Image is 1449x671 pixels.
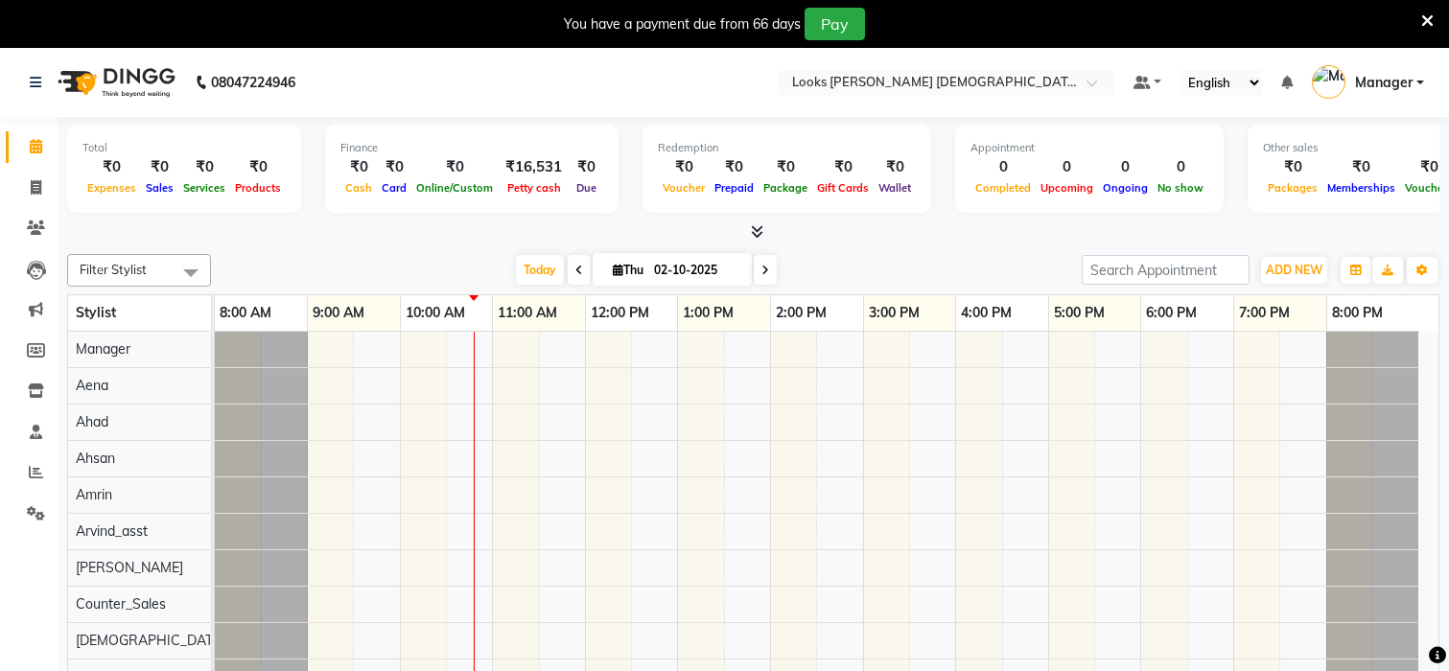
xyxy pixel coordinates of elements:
div: 0 [1098,156,1153,178]
a: 2:00 PM [771,299,831,327]
span: Ahsan [76,450,115,467]
span: ADD NEW [1266,263,1322,277]
div: ₹16,531 [498,156,570,178]
a: 3:00 PM [864,299,924,327]
a: 6:00 PM [1141,299,1202,327]
div: ₹0 [570,156,603,178]
span: Cash [340,181,377,195]
span: [PERSON_NAME] [76,559,183,576]
input: 2025-10-02 [648,256,744,285]
div: ₹0 [1322,156,1400,178]
div: ₹0 [710,156,759,178]
span: Aena [76,377,108,394]
div: Appointment [970,140,1208,156]
span: Ahad [76,413,108,430]
span: Memberships [1322,181,1400,195]
div: ₹0 [658,156,710,178]
div: ₹0 [1263,156,1322,178]
span: Arvind_asst [76,522,148,540]
div: ₹0 [759,156,812,178]
button: Pay [805,8,865,40]
div: ₹0 [178,156,230,178]
div: ₹0 [82,156,141,178]
span: Petty cash [502,181,566,195]
span: Sales [141,181,178,195]
span: Stylist [76,304,116,321]
div: You have a payment due from 66 days [564,14,801,35]
a: 4:00 PM [956,299,1017,327]
span: Manager [76,340,130,358]
span: Wallet [874,181,916,195]
div: ₹0 [411,156,498,178]
span: [DEMOGRAPHIC_DATA] [76,632,225,649]
div: 0 [1153,156,1208,178]
span: Today [516,255,564,285]
span: Gift Cards [812,181,874,195]
span: Package [759,181,812,195]
img: Manager [1312,65,1345,99]
a: 1:00 PM [678,299,738,327]
a: 8:00 PM [1327,299,1388,327]
div: 0 [1036,156,1098,178]
span: Expenses [82,181,141,195]
input: Search Appointment [1082,255,1250,285]
a: 7:00 PM [1234,299,1295,327]
div: ₹0 [340,156,377,178]
span: Upcoming [1036,181,1098,195]
span: Online/Custom [411,181,498,195]
span: Services [178,181,230,195]
div: Redemption [658,140,916,156]
a: 12:00 PM [586,299,654,327]
button: ADD NEW [1261,257,1327,284]
a: 5:00 PM [1049,299,1110,327]
span: Counter_Sales [76,595,166,613]
span: Manager [1355,73,1413,93]
span: Products [230,181,286,195]
span: Packages [1263,181,1322,195]
b: 08047224946 [211,56,295,109]
span: Ongoing [1098,181,1153,195]
a: 10:00 AM [401,299,470,327]
span: Voucher [658,181,710,195]
a: 9:00 AM [308,299,369,327]
div: ₹0 [377,156,411,178]
div: ₹0 [874,156,916,178]
span: Due [572,181,601,195]
div: ₹0 [812,156,874,178]
span: Amrin [76,486,112,503]
div: 0 [970,156,1036,178]
span: Card [377,181,411,195]
span: Filter Stylist [80,262,147,277]
div: Finance [340,140,603,156]
img: logo [49,56,180,109]
span: Completed [970,181,1036,195]
div: ₹0 [230,156,286,178]
div: Total [82,140,286,156]
a: 11:00 AM [493,299,562,327]
a: 8:00 AM [215,299,276,327]
span: Prepaid [710,181,759,195]
div: ₹0 [141,156,178,178]
span: No show [1153,181,1208,195]
span: Thu [608,263,648,277]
